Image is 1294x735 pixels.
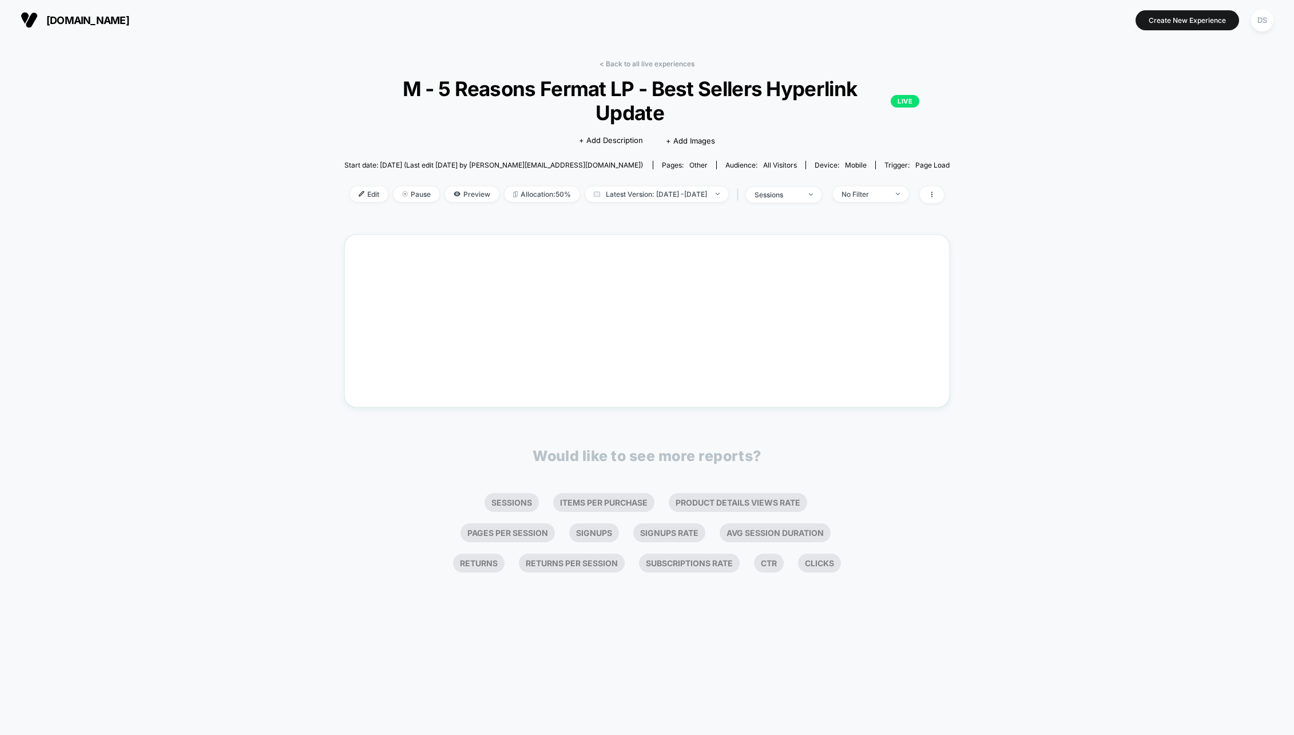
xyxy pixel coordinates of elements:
span: Latest Version: [DATE] - [DATE] [585,186,728,202]
div: DS [1251,9,1273,31]
img: end [896,193,900,195]
li: Sessions [485,493,539,512]
span: other [689,161,708,169]
span: Start date: [DATE] (Last edit [DATE] by [PERSON_NAME][EMAIL_ADDRESS][DOMAIN_NAME]) [344,161,643,169]
li: Returns [453,554,505,573]
img: edit [359,191,364,197]
li: Clicks [798,554,841,573]
span: Page Load [915,161,950,169]
span: Allocation: 50% [505,186,579,202]
li: Product Details Views Rate [669,493,807,512]
span: mobile [845,161,867,169]
div: Pages: [662,161,708,169]
li: Subscriptions Rate [639,554,740,573]
span: All Visitors [763,161,797,169]
img: end [809,193,813,196]
img: Visually logo [21,11,38,29]
li: Pages Per Session [461,523,555,542]
li: Ctr [754,554,784,573]
a: < Back to all live experiences [600,59,694,68]
li: Avg Session Duration [720,523,831,542]
span: [DOMAIN_NAME] [46,14,129,26]
p: Would like to see more reports? [533,447,761,464]
button: DS [1248,9,1277,32]
li: Items Per Purchase [553,493,654,512]
span: Device: [805,161,875,169]
span: | [734,186,746,203]
span: Pause [394,186,439,202]
div: Trigger: [884,161,950,169]
img: end [402,191,408,197]
button: [DOMAIN_NAME] [17,11,133,29]
li: Signups Rate [633,523,705,542]
img: end [716,193,720,195]
div: Audience: [725,161,797,169]
span: + Add Description [579,135,643,146]
img: calendar [594,191,600,197]
span: + Add Images [666,136,715,145]
li: Signups [569,523,619,542]
img: rebalance [513,191,518,197]
span: M - 5 Reasons Fermat LP - Best Sellers Hyperlink Update [375,77,920,125]
p: LIVE [891,95,919,108]
div: sessions [755,190,800,199]
div: No Filter [842,190,887,198]
li: Returns Per Session [519,554,625,573]
button: Create New Experience [1136,10,1239,30]
span: Preview [445,186,499,202]
span: Edit [350,186,388,202]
